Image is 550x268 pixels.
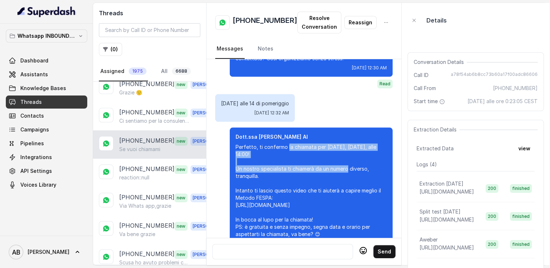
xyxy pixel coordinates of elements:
[6,96,87,109] a: Threads
[419,208,461,215] p: Split test [DATE]
[119,108,174,117] p: [PHONE_NUMBER]
[20,167,52,175] span: API Settings
[467,98,538,105] span: [DATE] alle ore 0:23:05 CEST
[129,68,146,75] span: 1975
[419,188,474,195] span: [URL][DOMAIN_NAME]
[352,65,387,71] span: [DATE] 12:30 AM
[419,244,474,251] span: [URL][DOMAIN_NAME]
[20,181,56,188] span: Voices Library
[99,62,148,81] a: Assigned1975
[6,165,87,178] a: API Settings
[190,194,231,202] span: [PERSON_NAME]
[99,9,200,17] h2: Threads
[20,126,49,133] span: Campaigns
[119,146,160,153] p: Se vuoi chiamami
[174,194,188,202] span: new
[414,98,446,105] span: Start time
[28,248,69,256] span: [PERSON_NAME]
[119,231,155,238] p: Va bene grazie
[486,212,498,221] span: 200
[419,236,438,243] p: Aweber
[417,145,454,152] span: Extracted Data
[17,6,76,17] img: light.svg
[486,184,498,193] span: 200
[236,133,387,141] p: Dott.ssa [PERSON_NAME] AI
[20,57,48,64] span: Dashboard
[6,29,87,42] button: Whatsapp INBOUND Workspace
[486,240,498,249] span: 200
[493,85,538,92] span: [PHONE_NUMBER]
[20,98,42,106] span: Threads
[256,39,275,59] a: Notes
[174,165,188,174] span: new
[221,100,289,107] p: [DATE] alle 14 di pomeriggio
[119,259,189,266] p: Scusa ho avuto problemi co papà che è allettato
[297,12,341,33] button: Resolve Conversation
[20,112,44,119] span: Contacts
[510,184,532,193] span: finished
[377,80,393,88] span: Read
[6,82,87,95] a: Knowledge Bases
[6,109,87,122] a: Contacts
[20,140,44,147] span: Pipelines
[190,165,231,174] span: [PERSON_NAME]
[6,68,87,81] a: Assistants
[6,178,87,191] a: Voices Library
[160,62,192,81] a: All6688
[174,109,188,117] span: new
[119,221,174,231] p: [PHONE_NUMBER]
[119,249,174,259] p: [PHONE_NUMBER]
[6,54,87,67] a: Dashboard
[119,117,189,125] p: Ci sentiamo per la consulenza gratuita allora ore 15.20!
[236,143,387,238] p: Perfetto, ti confermo la chiamata per [DATE], [DATE], alle 14:00! Un nostro specialista ti chiame...
[119,136,174,146] p: [PHONE_NUMBER]
[233,15,297,30] h2: [PHONE_NUMBER]
[190,250,231,259] span: [PERSON_NAME]
[190,137,231,146] span: [PERSON_NAME]
[254,110,289,116] span: [DATE] 12:32 AM
[414,85,436,92] span: Call From
[510,240,532,249] span: finished
[414,58,467,66] span: Conversation Details
[6,123,87,136] a: Campaigns
[20,71,48,78] span: Assistants
[174,80,188,89] span: new
[414,126,459,133] span: Extraction Details
[20,154,52,161] span: Integrations
[190,80,231,89] span: [PERSON_NAME]
[514,142,535,155] button: view
[215,39,393,59] nav: Tabs
[510,212,532,221] span: finished
[119,202,171,210] p: Via Whats app,grazie
[174,137,188,146] span: new
[174,250,188,259] span: new
[344,16,377,29] button: Reassign
[426,16,447,25] p: Details
[119,165,174,174] p: [PHONE_NUMBER]
[12,248,20,256] text: AB
[417,161,535,168] p: Logs ( 4 )
[20,85,66,92] span: Knowledge Bases
[99,23,200,37] input: Search by Call ID or Phone Number
[215,39,245,59] a: Messages
[6,151,87,164] a: Integrations
[6,137,87,150] a: Pipelines
[119,80,174,89] p: [PHONE_NUMBER]
[119,89,142,96] p: Grazie 🙂
[119,174,149,181] p: reaction::null
[17,32,76,40] p: Whatsapp INBOUND Workspace
[99,43,122,56] button: (0)
[119,193,174,202] p: [PHONE_NUMBER]
[190,222,231,231] span: [PERSON_NAME]
[414,72,429,79] span: Call ID
[373,245,396,258] button: Send
[419,216,474,223] span: [URL][DOMAIN_NAME]
[172,68,191,75] span: 6688
[190,109,231,117] span: [PERSON_NAME]
[451,72,538,79] span: a78f54ab6b8cc73b60a17f00adc86606
[99,62,200,81] nav: Tabs
[419,180,463,187] p: Extraction [DATE]
[174,222,188,231] span: new
[6,242,87,262] a: [PERSON_NAME]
